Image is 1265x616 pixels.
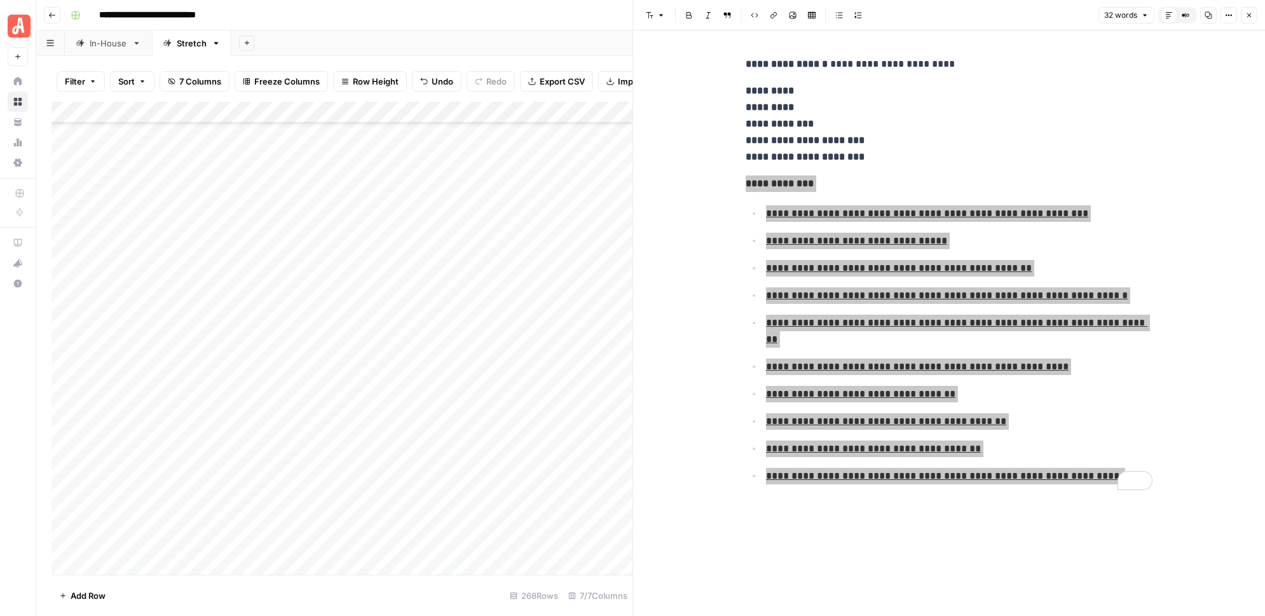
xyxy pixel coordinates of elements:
span: Import CSV [618,75,664,88]
span: Redo [486,75,507,88]
button: Filter [57,71,105,92]
div: What's new? [8,254,27,273]
a: Browse [8,92,28,112]
a: Your Data [8,112,28,132]
button: 7 Columns [160,71,229,92]
div: To enrich screen reader interactions, please activate Accessibility in Grammarly extension settings [738,51,1160,495]
span: Add Row [71,589,106,602]
div: 7/7 Columns [563,585,632,606]
a: Home [8,71,28,92]
button: Freeze Columns [235,71,328,92]
span: Export CSV [540,75,585,88]
a: Settings [8,153,28,173]
div: Stretch [177,37,207,50]
button: Import CSV [598,71,672,92]
span: 7 Columns [179,75,221,88]
button: Workspace: Angi [8,10,28,42]
span: Undo [432,75,453,88]
button: Row Height [333,71,407,92]
button: 32 words [1098,7,1154,24]
span: Filter [65,75,85,88]
img: Angi Logo [8,15,31,38]
button: What's new? [8,253,28,273]
button: Help + Support [8,273,28,294]
span: Row Height [353,75,399,88]
button: Add Row [51,585,113,606]
span: Sort [118,75,135,88]
button: Redo [467,71,515,92]
button: Undo [412,71,462,92]
span: Freeze Columns [254,75,320,88]
a: AirOps Academy [8,233,28,253]
span: 32 words [1104,10,1137,21]
a: Stretch [152,31,231,56]
a: Usage [8,132,28,153]
div: 268 Rows [505,585,563,606]
button: Sort [110,71,154,92]
a: In-House [65,31,152,56]
button: Export CSV [520,71,593,92]
div: In-House [90,37,127,50]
